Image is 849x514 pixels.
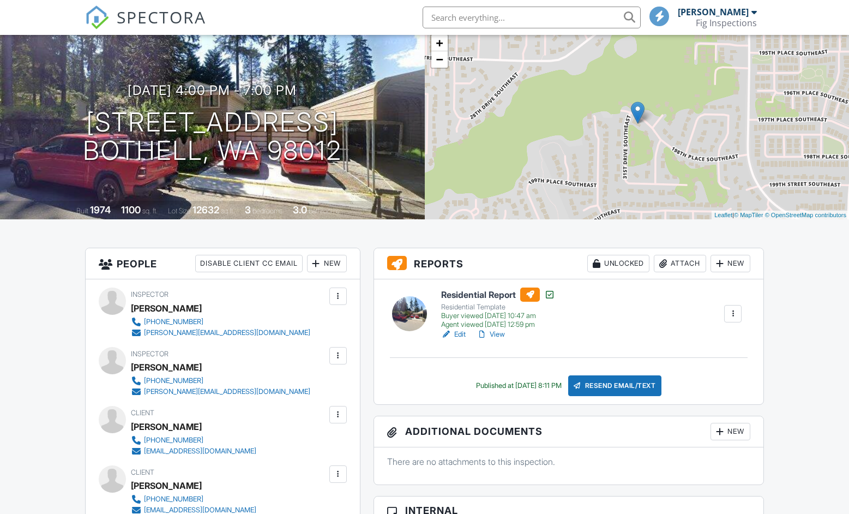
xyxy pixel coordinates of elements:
[86,248,360,279] h3: People
[131,477,202,494] div: [PERSON_NAME]
[131,316,310,327] a: [PHONE_NUMBER]
[144,387,310,396] div: [PERSON_NAME][EMAIL_ADDRESS][DOMAIN_NAME]
[441,288,555,329] a: Residential Report Residential Template Buyer viewed [DATE] 10:47 am Agent viewed [DATE] 12:59 pm
[131,359,202,375] div: [PERSON_NAME]
[587,255,649,272] div: Unlocked
[90,204,111,216] div: 1974
[245,204,251,216] div: 3
[423,7,641,28] input: Search everything...
[131,327,310,338] a: [PERSON_NAME][EMAIL_ADDRESS][DOMAIN_NAME]
[431,35,448,51] a: Zoom in
[131,300,202,316] div: [PERSON_NAME]
[477,329,505,340] a: View
[387,456,751,468] p: There are no attachments to this inspection.
[441,303,555,312] div: Residential Template
[678,7,749,17] div: [PERSON_NAME]
[710,423,750,440] div: New
[131,446,256,457] a: [EMAIL_ADDRESS][DOMAIN_NAME]
[144,495,203,504] div: [PHONE_NUMBER]
[144,447,256,456] div: [EMAIL_ADDRESS][DOMAIN_NAME]
[131,468,154,476] span: Client
[142,207,158,215] span: sq. ft.
[293,204,307,216] div: 3.0
[131,409,154,417] span: Client
[144,318,203,326] div: [PHONE_NUMBER]
[714,212,732,218] a: Leaflet
[307,255,347,272] div: New
[309,207,340,215] span: bathrooms
[117,5,206,28] span: SPECTORA
[441,329,466,340] a: Edit
[144,436,203,445] div: [PHONE_NUMBER]
[654,255,706,272] div: Attach
[441,320,555,329] div: Agent viewed [DATE] 12:59 pm
[192,204,219,216] div: 12632
[431,51,448,68] a: Zoom out
[131,290,168,298] span: Inspector
[83,108,342,166] h1: [STREET_ADDRESS] Bothell, WA 98012
[374,248,764,279] h3: Reports
[131,350,168,358] span: Inspector
[765,212,846,218] a: © OpenStreetMap contributors
[476,381,562,390] div: Published at [DATE] 8:11 PM
[568,375,662,396] div: Resend Email/Text
[696,17,757,28] div: Fig Inspections
[85,5,109,29] img: The Best Home Inspection Software - Spectora
[441,312,555,320] div: Buyer viewed [DATE] 10:47 am
[131,435,256,446] a: [PHONE_NUMBER]
[131,375,310,386] a: [PHONE_NUMBER]
[195,255,303,272] div: Disable Client CC Email
[128,83,297,98] h3: [DATE] 4:00 pm - 7:00 pm
[252,207,282,215] span: bedrooms
[76,207,88,215] span: Built
[121,204,141,216] div: 1100
[168,207,191,215] span: Lot Size
[374,416,764,447] h3: Additional Documents
[734,212,763,218] a: © MapTiler
[131,419,202,435] div: [PERSON_NAME]
[221,207,234,215] span: sq.ft.
[144,328,310,337] div: [PERSON_NAME][EMAIL_ADDRESS][DOMAIN_NAME]
[131,494,256,505] a: [PHONE_NUMBER]
[144,376,203,385] div: [PHONE_NUMBER]
[712,211,849,220] div: |
[131,386,310,397] a: [PERSON_NAME][EMAIL_ADDRESS][DOMAIN_NAME]
[710,255,750,272] div: New
[85,15,206,38] a: SPECTORA
[441,288,555,302] h6: Residential Report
